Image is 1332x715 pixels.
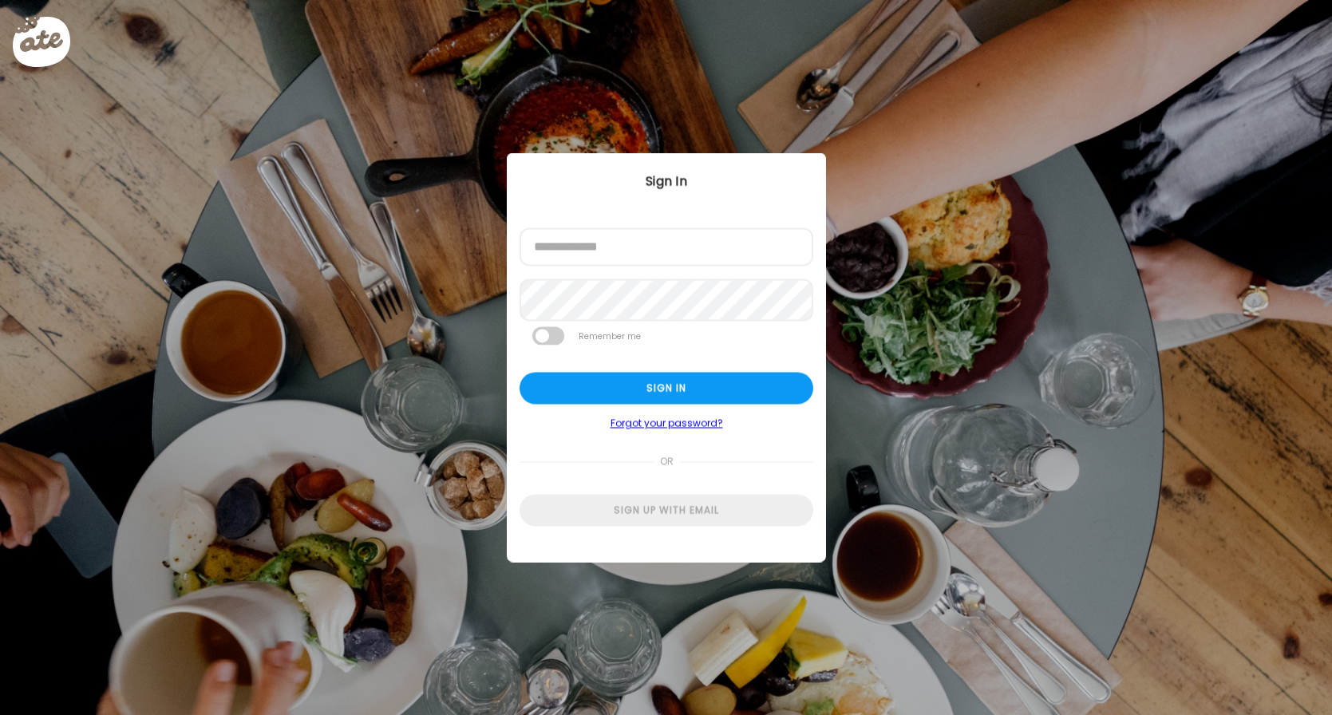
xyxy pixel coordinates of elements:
[653,446,679,478] span: or
[520,495,813,527] div: Sign up with email
[520,373,813,405] div: Sign in
[577,327,642,346] label: Remember me
[520,417,813,430] a: Forgot your password?
[507,172,826,192] div: Sign In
